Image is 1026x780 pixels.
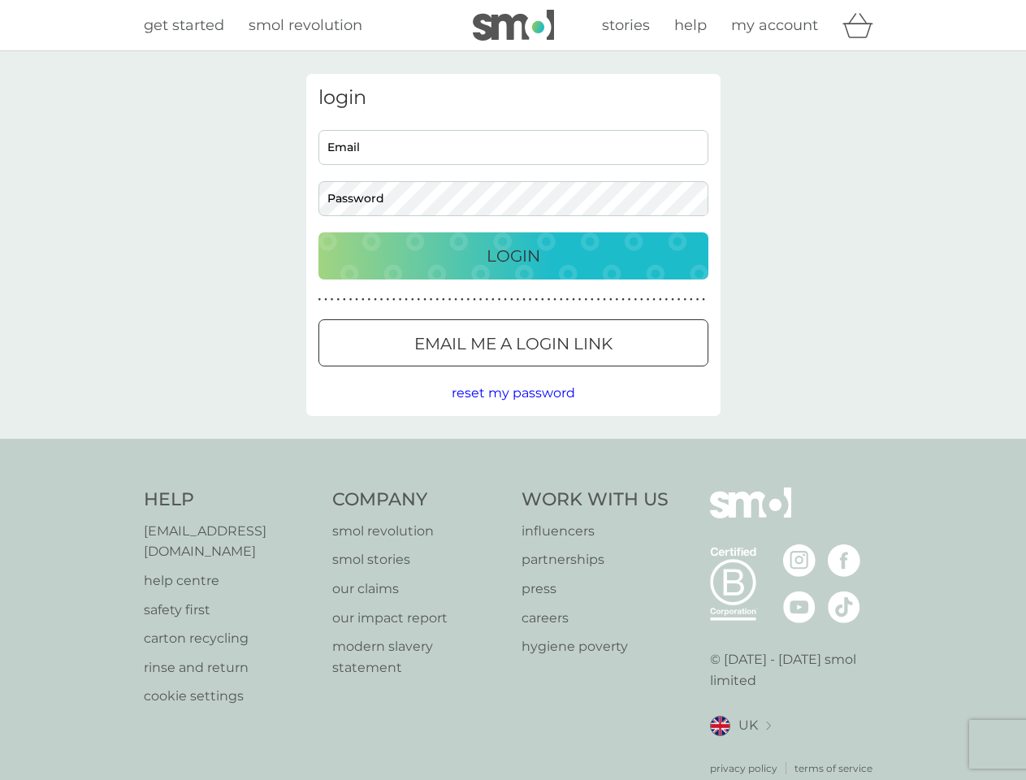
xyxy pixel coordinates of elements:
[332,578,505,600] a: our claims
[430,296,433,304] p: ●
[522,296,526,304] p: ●
[603,296,606,304] p: ●
[144,16,224,34] span: get started
[517,296,520,304] p: ●
[696,296,699,304] p: ●
[491,296,495,304] p: ●
[442,296,445,304] p: ●
[522,521,669,542] a: influencers
[435,296,439,304] p: ●
[144,521,317,562] a: [EMAIL_ADDRESS][DOMAIN_NAME]
[473,10,554,41] img: smol
[454,296,457,304] p: ●
[710,487,791,543] img: smol
[683,296,686,304] p: ●
[510,296,513,304] p: ●
[710,716,730,736] img: UK flag
[553,296,556,304] p: ●
[318,232,708,279] button: Login
[144,570,317,591] a: help centre
[386,296,389,304] p: ●
[702,296,705,304] p: ●
[332,521,505,542] a: smol revolution
[671,296,674,304] p: ●
[828,591,860,623] img: visit the smol Tiktok page
[504,296,507,304] p: ●
[628,296,631,304] p: ●
[144,686,317,707] a: cookie settings
[452,385,575,401] span: reset my password
[647,296,650,304] p: ●
[842,9,883,41] div: basket
[674,14,707,37] a: help
[144,487,317,513] h4: Help
[411,296,414,304] p: ●
[665,296,669,304] p: ●
[485,296,488,304] p: ●
[828,544,860,577] img: visit the smol Facebook page
[414,331,613,357] p: Email me a login link
[522,549,669,570] p: partnerships
[461,296,464,304] p: ●
[572,296,575,304] p: ●
[541,296,544,304] p: ●
[380,296,383,304] p: ●
[332,487,505,513] h4: Company
[597,296,600,304] p: ●
[766,721,771,730] img: select a new location
[710,649,883,691] p: © [DATE] - [DATE] smol limited
[529,296,532,304] p: ●
[498,296,501,304] p: ●
[522,578,669,600] a: press
[324,296,327,304] p: ●
[621,296,625,304] p: ●
[548,296,551,304] p: ●
[361,296,365,304] p: ●
[467,296,470,304] p: ●
[738,715,758,736] span: UK
[616,296,619,304] p: ●
[336,296,340,304] p: ●
[332,608,505,629] a: our impact report
[674,16,707,34] span: help
[144,657,317,678] a: rinse and return
[418,296,421,304] p: ●
[144,14,224,37] a: get started
[332,636,505,678] a: modern slavery statement
[318,86,708,110] h3: login
[584,296,587,304] p: ●
[399,296,402,304] p: ●
[609,296,613,304] p: ●
[602,16,650,34] span: stories
[349,296,353,304] p: ●
[659,296,662,304] p: ●
[249,16,362,34] span: smol revolution
[535,296,538,304] p: ●
[560,296,563,304] p: ●
[318,296,322,304] p: ●
[355,296,358,304] p: ●
[374,296,377,304] p: ●
[522,608,669,629] a: careers
[405,296,408,304] p: ●
[731,14,818,37] a: my account
[423,296,426,304] p: ●
[566,296,569,304] p: ●
[144,628,317,649] a: carton recycling
[331,296,334,304] p: ●
[452,383,575,404] button: reset my password
[368,296,371,304] p: ●
[783,591,816,623] img: visit the smol Youtube page
[144,600,317,621] p: safety first
[710,760,777,776] a: privacy policy
[634,296,637,304] p: ●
